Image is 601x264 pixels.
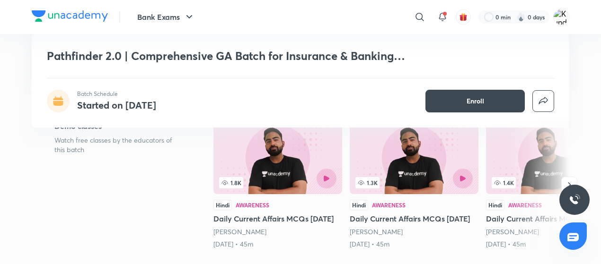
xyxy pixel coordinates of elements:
[213,227,342,237] div: Abhijeet Mishra
[213,239,342,249] div: 7th Aug • 45m
[467,96,484,106] span: Enroll
[132,8,201,26] button: Bank Exams
[350,120,478,249] a: 1.3KHindiAwarenessDaily Current Affairs MCQs [DATE][PERSON_NAME][DATE] • 45m
[213,200,232,210] div: Hindi
[516,12,526,22] img: streak
[350,239,478,249] div: 8th Aug • 45m
[219,177,243,188] span: 1.8K
[32,10,108,24] a: Company Logo
[569,194,580,205] img: ttu
[355,177,380,188] span: 1.3K
[486,227,539,236] a: [PERSON_NAME]
[32,10,108,22] img: Company Logo
[372,202,406,208] div: Awareness
[350,227,478,237] div: Abhijeet Mishra
[77,99,156,111] h4: Started on [DATE]
[553,9,569,25] img: Kundan Saini
[236,202,269,208] div: Awareness
[350,227,403,236] a: [PERSON_NAME]
[77,90,156,98] p: Batch Schedule
[350,200,368,210] div: Hindi
[486,200,504,210] div: Hindi
[213,227,266,236] a: [PERSON_NAME]
[459,13,468,21] img: avatar
[54,136,183,154] p: Watch free classes by the educators of this batch
[213,213,342,224] h5: Daily Current Affairs MCQs [DATE]
[213,120,342,249] a: Daily Current Affairs MCQs 7th August
[456,9,471,25] button: avatar
[492,177,516,188] span: 1.4K
[213,120,342,249] a: 1.8KHindiAwarenessDaily Current Affairs MCQs [DATE][PERSON_NAME][DATE] • 45m
[425,90,525,112] button: Enroll
[350,120,478,249] a: Daily Current Affairs MCQs 8th August
[350,213,478,224] h5: Daily Current Affairs MCQs [DATE]
[508,202,542,208] div: Awareness
[47,49,417,63] h1: Pathfinder 2.0 | Comprehensive GA Batch for Insurance & Banking Exams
